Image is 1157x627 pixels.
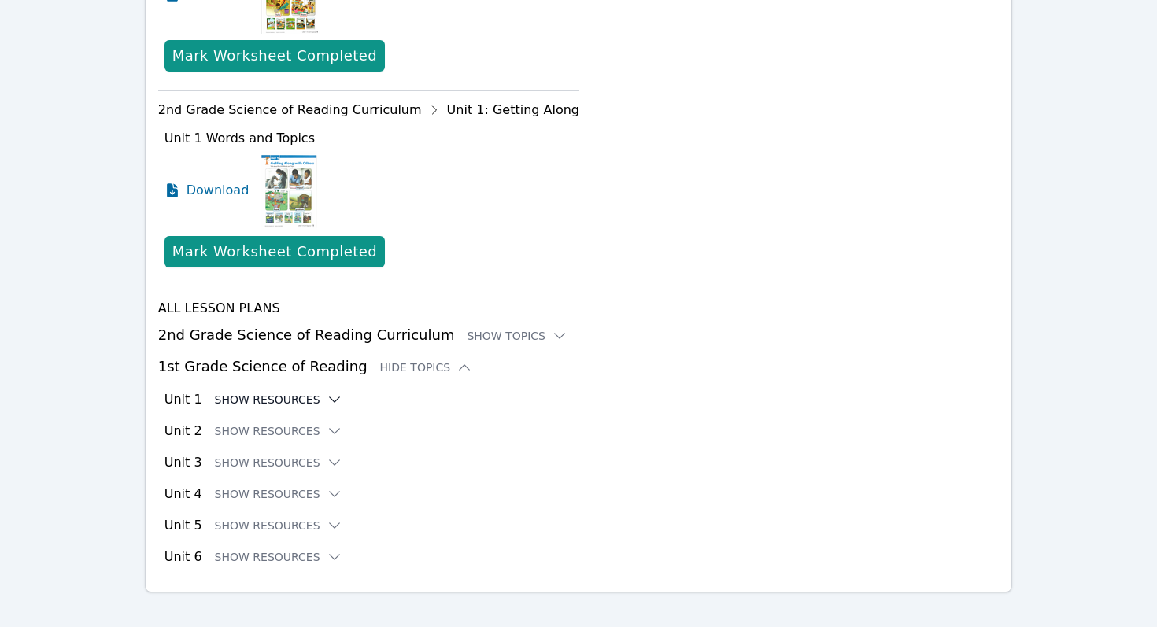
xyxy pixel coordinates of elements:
[158,98,579,123] div: 2nd Grade Science of Reading Curriculum Unit 1: Getting Along
[380,360,473,375] button: Hide Topics
[215,423,342,439] button: Show Resources
[164,236,385,267] button: Mark Worksheet Completed
[164,131,315,146] span: Unit 1 Words and Topics
[164,453,202,472] h3: Unit 3
[158,356,1000,378] h3: 1st Grade Science of Reading
[215,455,342,470] button: Show Resources
[215,549,342,565] button: Show Resources
[164,390,202,409] h3: Unit 1
[164,485,202,503] h3: Unit 4
[164,151,250,230] a: Download
[215,392,342,408] button: Show Resources
[164,516,202,535] h3: Unit 5
[158,299,1000,318] h4: All Lesson Plans
[261,151,317,230] img: Unit 1 Words and Topics
[164,40,385,72] button: Mark Worksheet Completed
[187,181,250,200] span: Download
[172,45,377,67] div: Mark Worksheet Completed
[467,328,567,344] button: Show Topics
[164,548,202,566] h3: Unit 6
[215,486,342,502] button: Show Resources
[172,241,377,263] div: Mark Worksheet Completed
[158,324,1000,346] h3: 2nd Grade Science of Reading Curriculum
[215,518,342,533] button: Show Resources
[164,422,202,441] h3: Unit 2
